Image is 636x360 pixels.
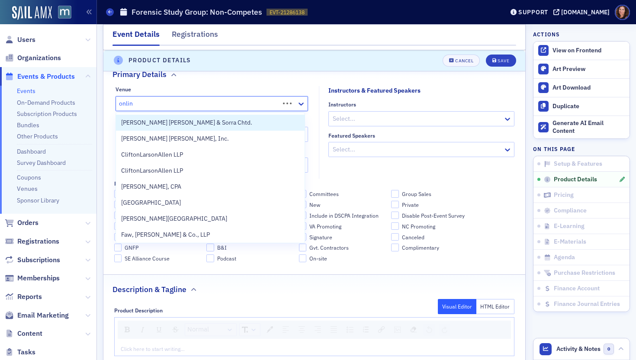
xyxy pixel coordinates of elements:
div: rdw-editor [121,345,508,353]
span: Subscriptions [17,255,60,265]
div: rdw-block-control [183,323,238,336]
label: Committees [299,190,389,198]
a: Bundles [17,121,39,129]
a: Events [17,87,35,95]
span: E-Learning [554,222,585,230]
button: HTML Editor [476,299,515,314]
div: Redo [439,324,450,336]
div: Cancel [455,58,473,63]
span: Events & Products [17,72,75,81]
div: [DOMAIN_NAME] [561,8,610,16]
span: Signature [309,234,332,241]
div: Underline [153,324,166,336]
span: Finance Journal Entries [554,300,620,308]
div: Art Download [552,84,625,92]
div: rdw-list-control [342,323,373,336]
span: Gvt. Contractors [309,244,349,251]
span: Normal [187,325,209,334]
button: Cancel [443,55,480,67]
button: [DOMAIN_NAME] [553,9,613,15]
span: Reports [17,292,42,302]
span: Private [402,201,419,209]
span: CliftonLarsonAllen LLP [121,150,183,159]
span: New [309,201,320,209]
a: Other Products [17,132,58,140]
a: On-Demand Products [17,99,75,106]
label: GNFP [114,244,204,251]
a: Subscriptions [5,255,60,265]
span: Podcast [217,255,236,262]
a: Memberships [5,273,60,283]
input: On-site [299,254,307,262]
span: Organizations [17,53,61,63]
a: Survey Dashboard [17,159,66,167]
div: Remove [407,324,420,336]
a: View Homepage [52,6,71,20]
div: Right [312,324,324,336]
div: Italic [136,324,149,336]
label: FL Promoting [114,233,204,241]
a: Venues [17,185,38,193]
div: Unordered [344,324,357,336]
a: Tasks [5,347,35,357]
input: [DOMAIN_NAME] Courses [114,190,122,198]
div: rdw-link-control [373,323,389,336]
div: Save [498,58,509,63]
div: Undo [423,324,435,336]
div: Duplicate [552,103,625,110]
span: Content [17,329,42,338]
a: Content [5,329,42,338]
div: rdw-inline-control [120,323,183,336]
span: GNFP [125,244,138,251]
label: Private [391,201,481,209]
label: On-site [299,254,389,262]
div: rdw-image-control [389,323,405,336]
div: rdw-history-control [421,323,452,336]
h4: Product Details [128,56,191,65]
a: Art Preview [533,60,630,78]
label: Enable Session Access URL [114,212,204,219]
a: Registrations [5,237,59,246]
input: Private [391,201,399,209]
h2: Description & Tagline [112,284,186,295]
div: Justify [328,324,340,336]
div: rdw-dropdown [185,323,237,336]
div: rdw-font-size-control [238,323,262,336]
span: Finance Account [554,285,600,292]
span: Disable Post-Event Survey [402,212,465,219]
div: Registrations [172,29,218,45]
span: Purchase Restrictions [554,269,615,277]
div: Link [375,324,388,336]
button: Generate AI Email Content [533,116,630,139]
input: AICPA Member Discount [114,222,122,230]
h1: Forensic Study Group: Non-Competes [132,7,262,17]
div: View on Frontend [552,47,625,55]
span: Compliance [554,207,587,215]
span: Complimentary [402,244,439,251]
span: Pricing [554,191,574,199]
input: GNFP [114,244,122,251]
label: SE Alliance Course [114,254,204,262]
span: [PERSON_NAME] [PERSON_NAME], Inc. [121,134,229,143]
div: rdw-dropdown [239,323,260,336]
input: Group Sales [391,190,399,198]
div: Art Preview [552,65,625,73]
span: NC Promoting [402,223,435,230]
span: Memberships [17,273,60,283]
div: Center [296,324,308,336]
div: Left [279,324,292,336]
span: EVT-21286138 [270,9,305,16]
span: Agenda [554,254,575,261]
a: Coupons [17,174,41,181]
label: Include in DSCPA Integration [299,212,389,219]
span: Include in DSCPA Integration [309,212,379,219]
button: Duplicate [533,97,630,116]
input: Complimentary [391,244,399,251]
h4: Actions [533,30,560,38]
span: Email Marketing [17,311,69,320]
span: [GEOGRAPHIC_DATA] [121,198,181,207]
div: Product Description [114,307,163,314]
label: BLIonline.org Courses [114,190,204,198]
img: SailAMX [12,6,52,20]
